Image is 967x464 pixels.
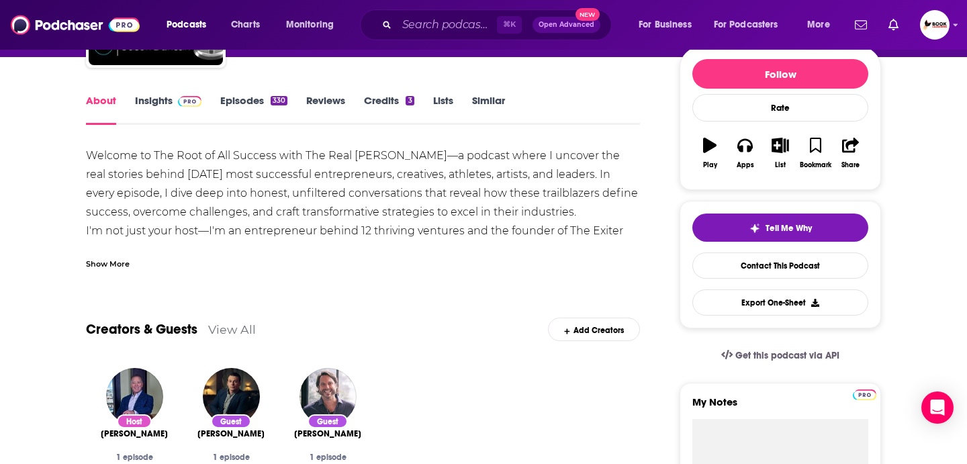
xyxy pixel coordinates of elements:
div: 3 [406,96,414,105]
div: Host [117,414,152,428]
span: [PERSON_NAME] [294,428,361,439]
div: Share [841,161,860,169]
span: Tell Me Why [766,223,812,234]
button: open menu [798,14,847,36]
a: Tommy Breedlove [294,428,361,439]
a: Show notifications dropdown [883,13,904,36]
img: tell me why sparkle [749,223,760,234]
span: Open Advanced [539,21,594,28]
div: Bookmark [800,161,831,169]
img: User Profile [920,10,950,40]
a: Charts [222,14,268,36]
span: Monitoring [286,15,334,34]
a: View All [208,322,256,336]
button: open menu [157,14,224,36]
button: tell me why sparkleTell Me Why [692,214,868,242]
button: List [763,129,798,177]
div: 1 episode [97,453,172,462]
span: New [575,8,600,21]
button: Apps [727,129,762,177]
button: Bookmark [798,129,833,177]
img: Podchaser Pro [853,389,876,400]
a: About [86,94,116,125]
button: Follow [692,59,868,89]
img: Tommy Breedlove [300,368,357,425]
a: Contact This Podcast [692,252,868,279]
span: ⌘ K [497,16,522,34]
a: Lists [433,94,453,125]
button: Export One-Sheet [692,289,868,316]
button: Open AdvancedNew [533,17,600,33]
input: Search podcasts, credits, & more... [397,14,497,36]
a: Credits3 [364,94,414,125]
span: For Business [639,15,692,34]
div: Apps [737,161,754,169]
a: Episodes330 [220,94,287,125]
img: Ken Wentworth [106,368,163,425]
div: Guest [211,414,251,428]
button: open menu [705,14,798,36]
span: Logged in as BookLaunchers [920,10,950,40]
button: Share [833,129,868,177]
a: InsightsPodchaser Pro [135,94,201,125]
a: Similar [472,94,505,125]
a: Show notifications dropdown [849,13,872,36]
a: Ken Wentworth [101,428,168,439]
a: Reviews [306,94,345,125]
button: open menu [629,14,708,36]
div: List [775,161,786,169]
span: Podcasts [167,15,206,34]
div: Guest [308,414,348,428]
a: Pro website [853,387,876,400]
span: For Podcasters [714,15,778,34]
div: 330 [271,96,287,105]
a: Jeremy Ryan Slate [197,428,265,439]
img: Podchaser - Follow, Share and Rate Podcasts [11,12,140,38]
div: 1 episode [193,453,269,462]
span: Charts [231,15,260,34]
a: Creators & Guests [86,321,197,338]
div: Rate [692,94,868,122]
div: Add Creators [548,318,640,341]
img: Jeremy Ryan Slate [203,368,260,425]
a: Get this podcast via API [710,339,850,372]
button: Play [692,129,727,177]
button: open menu [277,14,351,36]
div: Open Intercom Messenger [921,391,954,424]
div: Play [703,161,717,169]
label: My Notes [692,396,868,419]
button: Show profile menu [920,10,950,40]
span: More [807,15,830,34]
div: Search podcasts, credits, & more... [373,9,625,40]
div: 1 episode [290,453,365,462]
span: Get this podcast via API [735,350,839,361]
span: [PERSON_NAME] [101,428,168,439]
img: Podchaser Pro [178,96,201,107]
span: [PERSON_NAME] [197,428,265,439]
